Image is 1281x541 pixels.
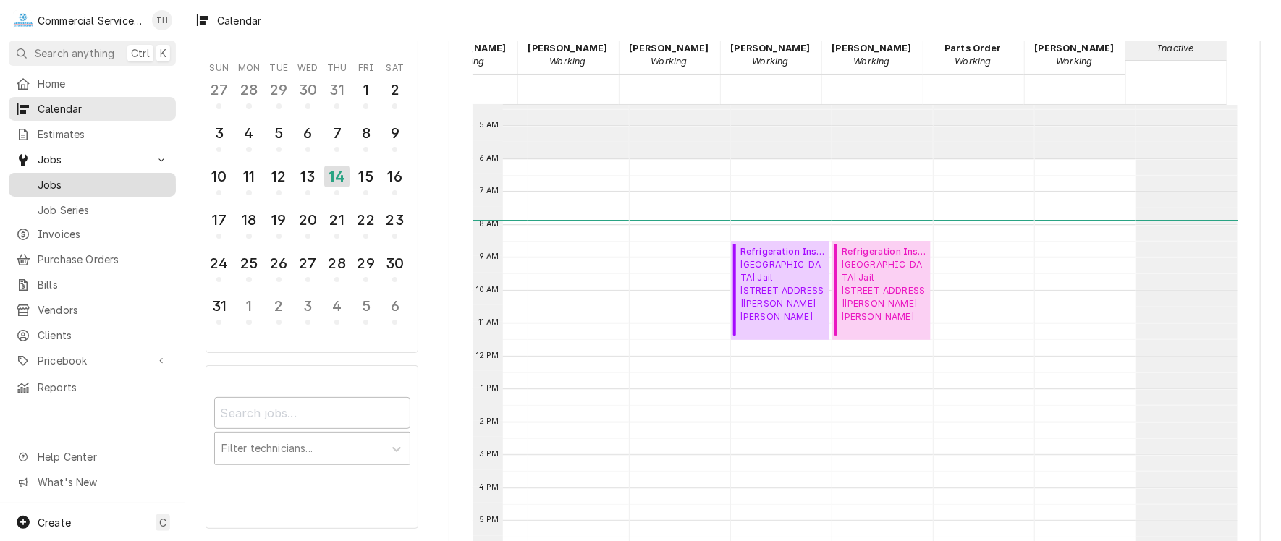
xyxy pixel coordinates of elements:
[9,97,176,121] a: Calendar
[38,152,147,167] span: Jobs
[326,79,348,101] div: 31
[923,37,1024,73] div: Parts Order - Working
[475,416,503,427] span: 2 PM
[355,252,377,274] div: 29
[13,10,33,30] div: Commercial Service Co.'s Avatar
[740,245,825,258] span: Refrigeration Installation ( Upcoming )
[832,241,931,340] div: Refrigeration Installation(Upcoming)[GEOGRAPHIC_DATA] Jail[STREET_ADDRESS][PERSON_NAME][PERSON_NAME]
[475,317,503,328] span: 11 AM
[355,122,377,144] div: 8
[9,273,176,297] a: Bills
[159,515,166,530] span: C
[326,122,348,144] div: 7
[208,252,230,274] div: 24
[832,43,911,54] strong: [PERSON_NAME]
[237,252,260,274] div: 25
[384,252,406,274] div: 30
[475,482,503,493] span: 4 PM
[13,10,33,30] div: C
[326,252,348,274] div: 28
[237,79,260,101] div: 28
[629,43,709,54] strong: [PERSON_NAME]
[268,79,290,101] div: 29
[720,37,821,73] div: Keegan Mottau - Working
[208,166,230,187] div: 10
[475,119,503,131] span: 5 AM
[38,177,169,192] span: Jobs
[38,302,169,318] span: Vendors
[297,122,319,144] div: 6
[38,76,169,91] span: Home
[152,10,172,30] div: Tricia Hansen's Avatar
[208,122,230,144] div: 3
[9,470,176,494] a: Go to What's New
[955,56,991,67] em: Working
[549,56,585,67] em: Working
[9,375,176,399] a: Reports
[9,148,176,171] a: Go to Jobs
[38,277,169,292] span: Bills
[323,57,352,74] th: Thursday
[832,241,931,340] div: [Service] Refrigeration Installation San Benito County Jail 710 Flynn Rd, Hollister, CA 95023 ID:...
[1125,37,1227,59] div: undefined - Inactive
[160,46,166,61] span: K
[476,185,503,197] span: 7 AM
[842,258,926,323] span: [GEOGRAPHIC_DATA] Jail [STREET_ADDRESS][PERSON_NAME][PERSON_NAME]
[731,241,830,340] div: [Service] Refrigeration Installation San Benito County Jail 710 Flynn Rd, Hollister, CA 95023 ID:...
[9,72,176,95] a: Home
[1056,56,1092,67] em: Working
[38,353,147,368] span: Pricebook
[619,37,720,73] div: John Key - Working
[297,252,319,274] div: 27
[268,252,290,274] div: 26
[9,173,176,197] a: Jobs
[730,43,810,54] strong: [PERSON_NAME]
[237,122,260,144] div: 4
[9,247,176,271] a: Purchase Orders
[214,384,410,480] div: Calendar Filters
[9,349,176,372] a: Go to Pricebook
[517,37,619,73] div: Joey Gallegos - Working
[355,295,377,317] div: 5
[475,218,503,230] span: 8 AM
[740,258,825,323] span: [GEOGRAPHIC_DATA] Jail [STREET_ADDRESS][PERSON_NAME][PERSON_NAME]
[9,41,176,66] button: Search anythingCtrlK
[237,209,260,231] div: 18
[352,57,381,74] th: Friday
[38,474,167,490] span: What's New
[9,298,176,322] a: Vendors
[9,323,176,347] a: Clients
[208,295,230,317] div: 31
[214,397,410,429] input: Search jobs...
[297,295,319,317] div: 3
[38,449,167,464] span: Help Center
[1157,43,1193,54] em: Inactive
[297,209,319,231] div: 20
[38,252,169,267] span: Purchase Orders
[1034,43,1114,54] strong: [PERSON_NAME]
[38,13,144,28] div: Commercial Service Co.
[384,166,406,187] div: 16
[268,166,290,187] div: 12
[326,209,348,231] div: 21
[475,153,503,164] span: 6 AM
[38,127,169,142] span: Estimates
[297,166,319,187] div: 13
[208,209,230,231] div: 17
[237,166,260,187] div: 11
[38,328,169,343] span: Clients
[355,209,377,231] div: 22
[38,226,169,242] span: Invoices
[206,365,418,529] div: Calendar Filters
[326,295,348,317] div: 4
[9,222,176,246] a: Invoices
[9,198,176,222] a: Job Series
[268,295,290,317] div: 2
[475,514,503,526] span: 5 PM
[324,166,350,187] div: 14
[475,251,503,263] span: 9 AM
[268,209,290,231] div: 19
[384,122,406,144] div: 9
[473,350,503,362] span: 12 PM
[208,79,230,101] div: 27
